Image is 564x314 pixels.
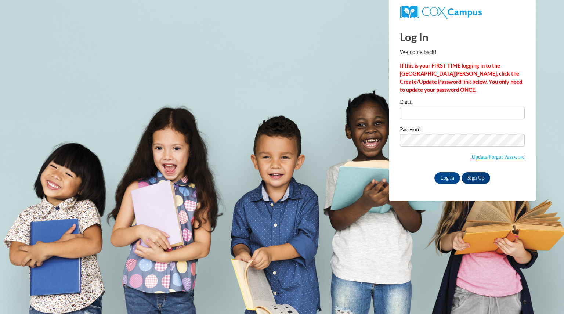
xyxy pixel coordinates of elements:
[400,8,482,15] a: COX Campus
[400,29,525,44] h1: Log In
[400,48,525,56] p: Welcome back!
[434,172,460,184] input: Log In
[400,99,525,107] label: Email
[400,62,522,93] strong: If this is your FIRST TIME logging in to the [GEOGRAPHIC_DATA][PERSON_NAME], click the Create/Upd...
[471,154,525,160] a: Update/Forgot Password
[400,6,482,19] img: COX Campus
[462,172,490,184] a: Sign Up
[400,127,525,134] label: Password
